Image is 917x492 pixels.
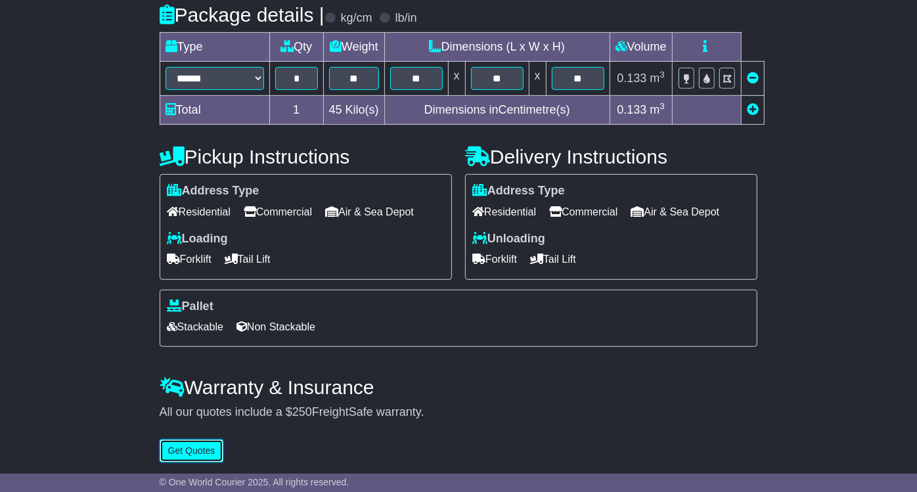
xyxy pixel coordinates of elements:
label: Pallet [167,300,213,314]
sup: 3 [660,101,665,111]
label: kg/cm [341,11,372,26]
span: 0.133 [617,103,646,116]
span: Forklift [472,249,517,269]
td: x [529,62,546,96]
span: Forklift [167,249,212,269]
span: Residential [167,202,231,222]
span: Stackable [167,317,223,337]
label: Unloading [472,232,545,246]
h4: Delivery Instructions [465,146,757,168]
td: Kilo(s) [323,96,384,125]
span: Non Stackable [236,317,315,337]
div: All our quotes include a $ FreightSafe warranty. [160,405,758,420]
span: 0.133 [617,72,646,85]
a: Add new item [747,103,759,116]
td: Type [160,33,269,62]
sup: 3 [660,70,665,79]
td: Dimensions in Centimetre(s) [384,96,610,125]
td: Dimensions (L x W x H) [384,33,610,62]
span: Commercial [244,202,312,222]
h4: Package details | [160,4,324,26]
h4: Pickup Instructions [160,146,452,168]
td: Volume [610,33,672,62]
td: 1 [269,96,323,125]
span: 250 [292,405,312,418]
label: lb/in [395,11,417,26]
span: Air & Sea Depot [325,202,414,222]
span: Commercial [549,202,617,222]
td: Weight [323,33,384,62]
td: Qty [269,33,323,62]
button: Get Quotes [160,439,224,462]
span: m [650,72,665,85]
label: Address Type [472,184,565,198]
span: Air & Sea Depot [631,202,720,222]
span: 45 [329,103,342,116]
span: Tail Lift [225,249,271,269]
td: x [448,62,465,96]
span: © One World Courier 2025. All rights reserved. [160,477,349,487]
span: Residential [472,202,536,222]
a: Remove this item [747,72,759,85]
label: Loading [167,232,228,246]
span: Tail Lift [530,249,576,269]
span: m [650,103,665,116]
td: Total [160,96,269,125]
h4: Warranty & Insurance [160,376,758,398]
label: Address Type [167,184,259,198]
